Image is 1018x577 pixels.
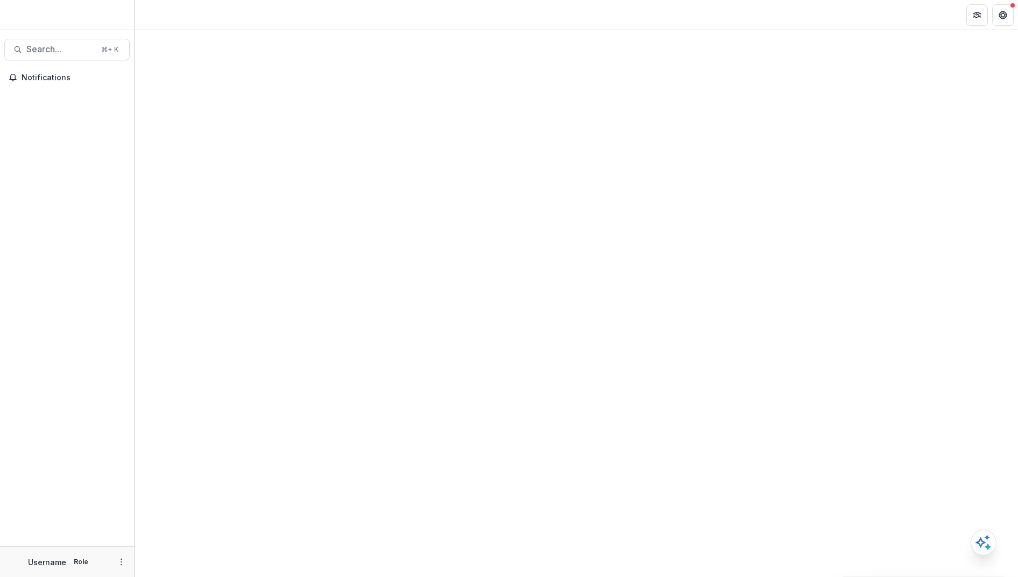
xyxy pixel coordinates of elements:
[971,530,996,555] button: Open AI Assistant
[4,69,130,86] button: Notifications
[26,44,95,54] span: Search...
[22,73,125,82] span: Notifications
[139,7,185,23] nav: breadcrumb
[99,44,121,55] div: ⌘ + K
[71,557,92,567] p: Role
[4,39,130,60] button: Search...
[966,4,988,26] button: Partners
[28,557,66,568] p: Username
[992,4,1014,26] button: Get Help
[115,555,128,568] button: More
